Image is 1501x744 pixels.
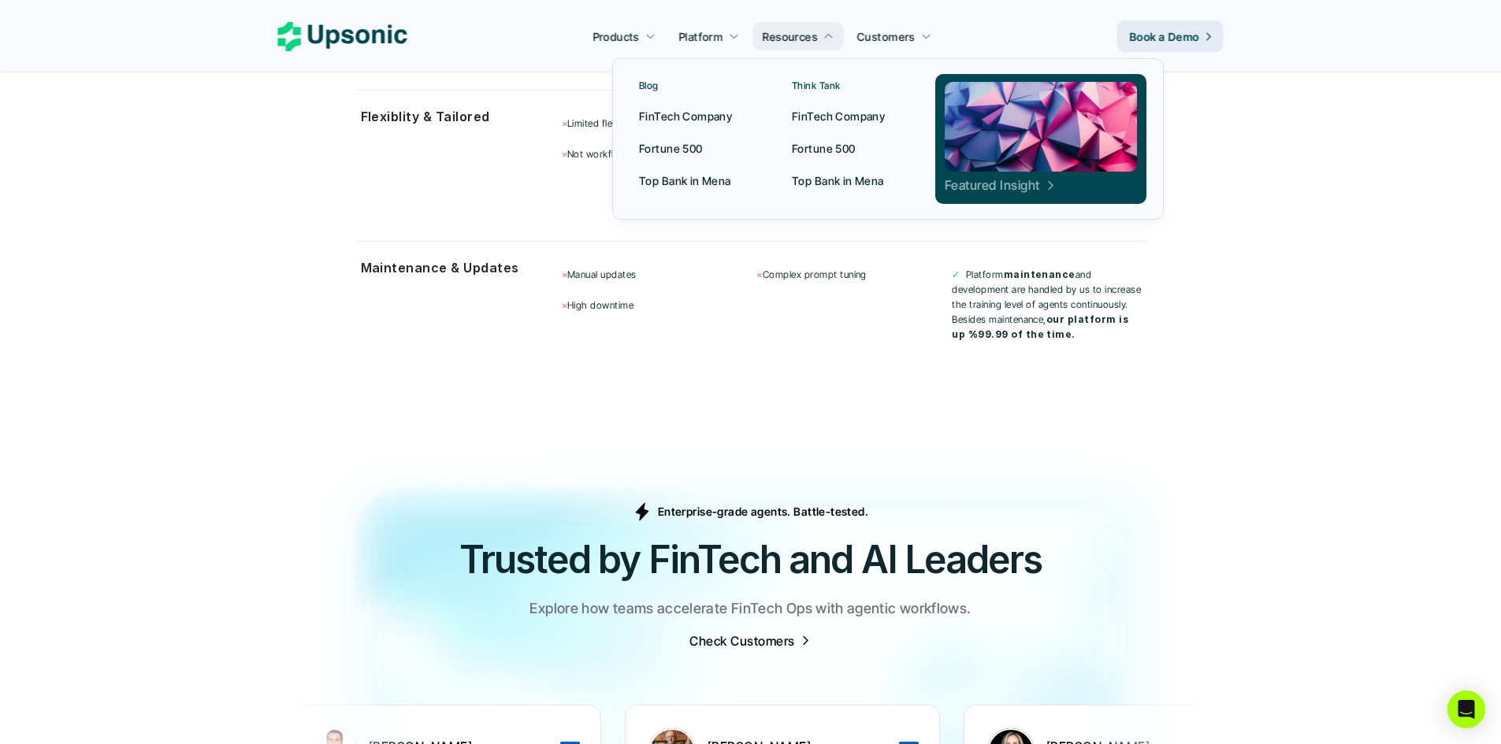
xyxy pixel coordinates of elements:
[562,148,567,160] span: ×
[583,22,665,50] a: Products
[782,134,916,162] a: Fortune 500
[361,257,546,279] p: Maintenance & Updates
[562,268,567,280] span: ×
[630,102,763,130] a: FinTech Company
[630,166,763,194] a: Top Bank in Mena
[689,632,794,650] p: Check Customers
[935,74,1146,204] a: Featured Insight
[639,140,703,157] p: Fortune 500
[763,28,818,45] p: Resources
[1117,20,1224,52] a: Book a Demo
[857,28,916,45] p: Customers
[1004,268,1076,280] strong: maintenance
[1130,28,1200,45] p: Book a Demo
[782,102,916,130] a: FinTech Company
[678,28,723,45] p: Platform
[952,268,960,280] span: ✓
[792,80,841,91] p: Think Tank
[756,267,949,282] p: Complex prompt tuning
[1447,690,1485,728] div: Open Intercom Messenger
[278,533,1224,586] h2: Trusted by FinTech and AI Leaders
[952,267,1144,342] p: Platform and development are handled by us to increase the training level of agents continuously....
[562,146,754,161] p: Not workflow-adaptable
[639,172,731,189] p: Top Bank in Mena
[529,598,971,620] p: Explore how teams accelerate FinTech Ops with agentic workflows.
[792,140,856,157] p: Fortune 500
[658,503,868,520] p: Enterprise-grade agents. Battle-tested.
[689,632,811,650] a: Check Customers
[792,108,885,124] p: FinTech Company
[562,267,754,282] p: Manual updates
[792,172,884,189] p: Top Bank in Mena
[756,268,762,280] span: ×
[562,116,754,131] p: Limited flexibility
[562,117,567,129] span: ×
[639,80,659,91] p: Blog
[562,299,567,311] span: ×
[361,105,546,128] p: Flexiblity & Tailored
[562,298,754,313] p: High downtime
[782,166,916,194] a: Top Bank in Mena
[639,108,732,124] p: FinTech Company
[630,134,763,162] a: Fortune 500
[593,28,639,45] p: Products
[945,176,1040,194] p: Featured Insight
[945,176,1057,194] span: Featured Insight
